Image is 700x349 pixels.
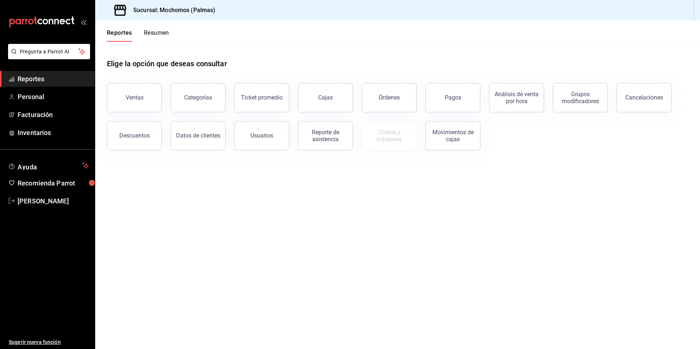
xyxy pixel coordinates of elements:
[119,132,150,139] div: Descuentos
[9,338,89,346] span: Sugerir nueva función
[234,121,289,150] button: Usuarios
[18,196,89,206] span: [PERSON_NAME]
[107,29,132,42] button: Reportes
[303,129,348,143] div: Reporte de asistencia
[553,83,608,112] button: Grupos modificadores
[18,92,89,102] span: Personal
[241,94,283,101] div: Ticket promedio
[425,121,480,150] button: Movimientos de cajas
[107,121,162,150] button: Descuentos
[362,83,417,112] button: Órdenes
[298,121,353,150] button: Reporte de asistencia
[184,94,212,101] div: Categorías
[20,48,79,56] span: Pregunta a Parrot AI
[18,178,89,188] span: Recomienda Parrot
[250,132,273,139] div: Usuarios
[366,129,412,143] div: Costos y márgenes
[18,74,89,84] span: Reportes
[107,29,169,42] div: navigation tabs
[5,53,90,61] a: Pregunta a Parrot AI
[617,83,671,112] button: Cancelaciones
[234,83,289,112] button: Ticket promedio
[430,129,476,143] div: Movimientos de cajas
[126,94,144,101] div: Ventas
[318,94,333,101] div: Cajas
[298,83,353,112] button: Cajas
[144,29,169,42] button: Resumen
[558,91,603,105] div: Grupos modificadores
[127,6,216,15] h3: Sucursal: Mochomos (Palmas)
[379,94,400,101] div: Órdenes
[81,19,86,25] button: open_drawer_menu
[107,83,162,112] button: Ventas
[171,121,226,150] button: Datos de clientes
[625,94,663,101] div: Cancelaciones
[18,110,89,120] span: Facturación
[425,83,480,112] button: Pagos
[362,121,417,150] button: Contrata inventarios para ver este reporte
[176,132,220,139] div: Datos de clientes
[494,91,539,105] div: Análisis de venta por hora
[18,128,89,138] span: Inventarios
[18,161,79,170] span: Ayuda
[8,44,90,59] button: Pregunta a Parrot AI
[171,83,226,112] button: Categorías
[445,94,461,101] div: Pagos
[489,83,544,112] button: Análisis de venta por hora
[107,58,227,69] h1: Elige la opción que deseas consultar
